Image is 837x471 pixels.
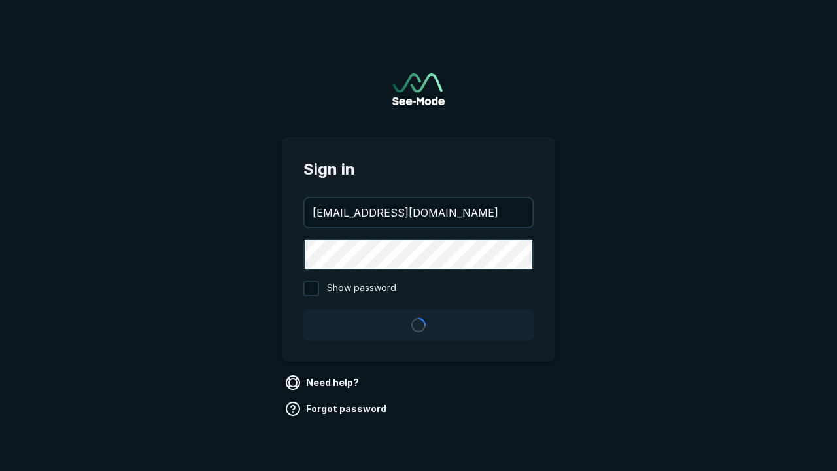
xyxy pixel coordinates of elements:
span: Show password [327,281,396,296]
a: Forgot password [282,398,392,419]
a: Go to sign in [392,73,445,105]
a: Need help? [282,372,364,393]
input: your@email.com [305,198,532,227]
img: See-Mode Logo [392,73,445,105]
span: Sign in [303,158,534,181]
